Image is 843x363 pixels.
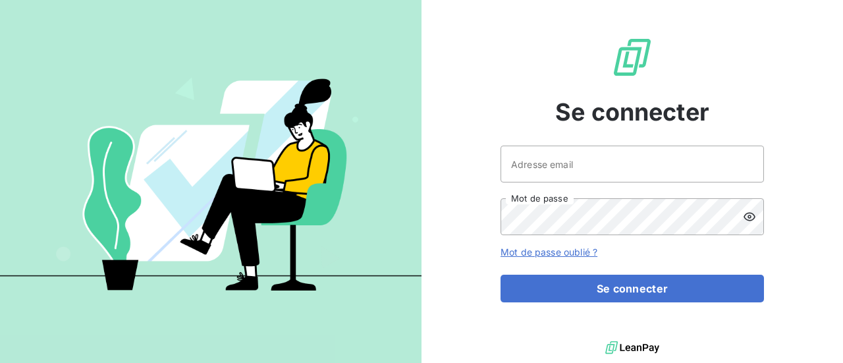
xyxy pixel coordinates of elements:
[501,246,597,258] a: Mot de passe oublié ?
[501,275,764,302] button: Se connecter
[501,146,764,182] input: placeholder
[605,338,659,358] img: logo
[611,36,653,78] img: Logo LeanPay
[555,94,709,130] span: Se connecter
